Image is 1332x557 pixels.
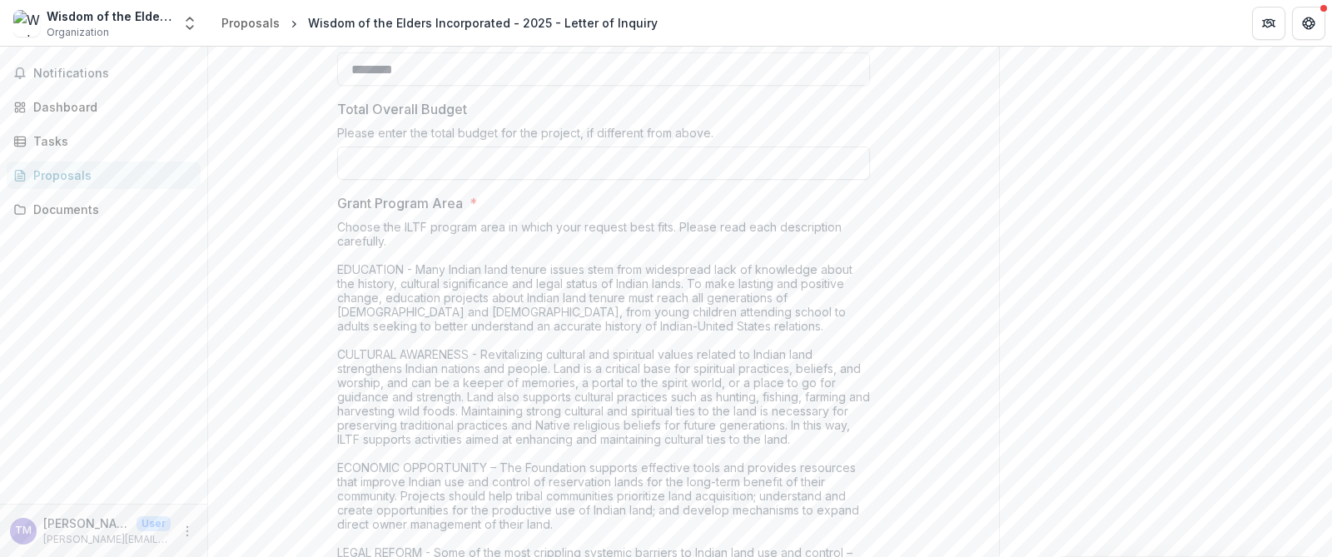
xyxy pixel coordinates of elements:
[33,201,187,218] div: Documents
[178,7,201,40] button: Open entity switcher
[43,532,171,547] p: [PERSON_NAME][EMAIL_ADDRESS][DOMAIN_NAME]
[221,14,280,32] div: Proposals
[33,67,194,81] span: Notifications
[1292,7,1325,40] button: Get Help
[137,516,171,531] p: User
[337,193,463,213] p: Grant Program Area
[33,167,187,184] div: Proposals
[177,521,197,541] button: More
[47,25,109,40] span: Organization
[33,98,187,116] div: Dashboard
[7,127,201,155] a: Tasks
[47,7,171,25] div: Wisdom of the Elders Incorporated
[13,10,40,37] img: Wisdom of the Elders Incorporated
[337,126,870,147] div: Please enter the total budget for the project, if different from above.
[7,93,201,121] a: Dashboard
[7,196,201,223] a: Documents
[43,515,130,532] p: [PERSON_NAME][US_STATE]
[7,60,201,87] button: Notifications
[308,14,658,32] div: Wisdom of the Elders Incorporated - 2025 - Letter of Inquiry
[33,132,187,150] div: Tasks
[215,11,664,35] nav: breadcrumb
[1252,7,1285,40] button: Partners
[15,525,32,536] div: Teresa Montana
[215,11,286,35] a: Proposals
[7,162,201,189] a: Proposals
[337,99,467,119] p: Total Overall Budget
